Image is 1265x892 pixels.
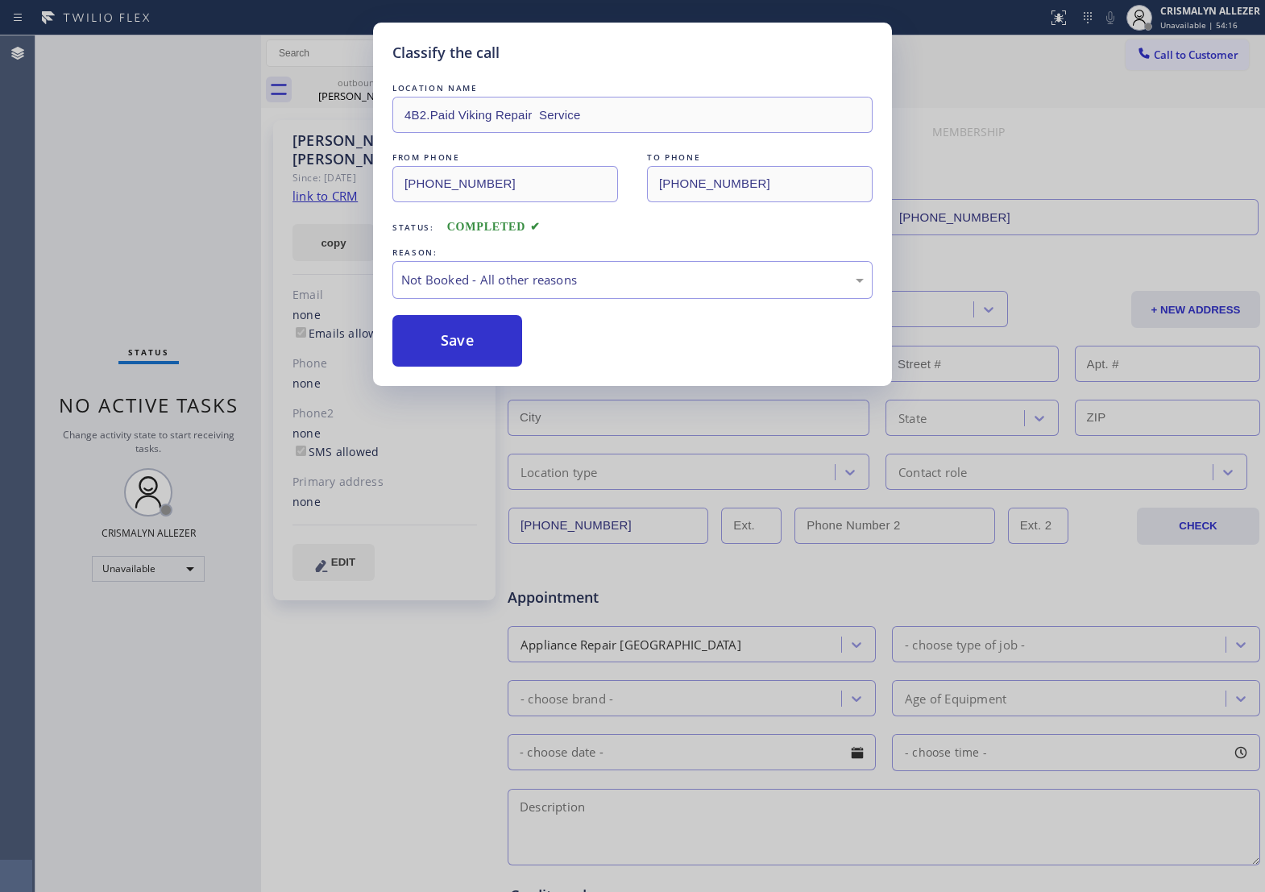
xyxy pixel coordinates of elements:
input: From phone [392,166,618,202]
h5: Classify the call [392,42,500,64]
span: COMPLETED [447,221,541,233]
div: FROM PHONE [392,149,618,166]
span: Status: [392,222,434,233]
div: LOCATION NAME [392,80,873,97]
div: TO PHONE [647,149,873,166]
div: REASON: [392,244,873,261]
div: Not Booked - All other reasons [401,271,864,289]
input: To phone [647,166,873,202]
button: Save [392,315,522,367]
